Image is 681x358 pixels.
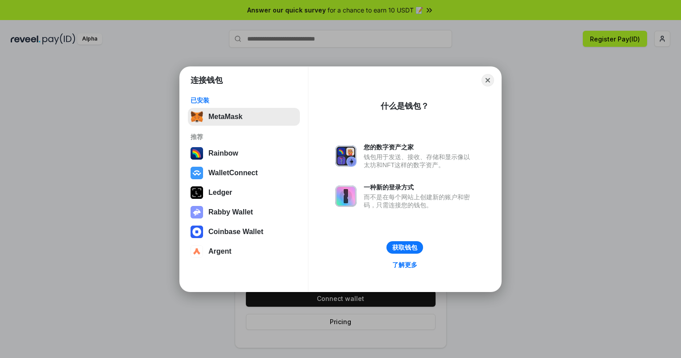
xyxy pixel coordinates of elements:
div: Argent [208,247,232,255]
div: 已安装 [191,96,297,104]
button: Ledger [188,184,300,202]
img: svg+xml,%3Csvg%20fill%3D%22none%22%20height%3D%2233%22%20viewBox%3D%220%200%2035%2033%22%20width%... [191,111,203,123]
button: Rainbow [188,144,300,162]
div: 推荐 [191,133,297,141]
img: svg+xml,%3Csvg%20width%3D%22120%22%20height%3D%22120%22%20viewBox%3D%220%200%20120%20120%22%20fil... [191,147,203,160]
img: svg+xml,%3Csvg%20width%3D%2228%22%20height%3D%2228%22%20viewBox%3D%220%200%2028%2028%22%20fill%3D... [191,226,203,238]
div: 而不是在每个网站上创建新的账户和密码，只需连接您的钱包。 [364,193,474,209]
button: Rabby Wallet [188,203,300,221]
div: Coinbase Wallet [208,228,263,236]
a: 了解更多 [387,259,423,271]
img: svg+xml,%3Csvg%20xmlns%3D%22http%3A%2F%2Fwww.w3.org%2F2000%2Fsvg%22%20fill%3D%22none%22%20viewBox... [335,145,357,167]
div: 获取钱包 [392,243,417,251]
div: Rainbow [208,149,238,157]
button: Coinbase Wallet [188,223,300,241]
img: svg+xml,%3Csvg%20xmlns%3D%22http%3A%2F%2Fwww.w3.org%2F2000%2Fsvg%22%20fill%3D%22none%22%20viewBox... [335,185,357,207]
button: Close [482,74,494,86]
button: 获取钱包 [386,241,423,254]
div: 一种新的登录方式 [364,183,474,191]
div: 什么是钱包？ [381,101,429,111]
button: MetaMask [188,108,300,126]
button: Argent [188,243,300,260]
div: 您的数字资产之家 [364,143,474,151]
div: Rabby Wallet [208,208,253,216]
img: svg+xml,%3Csvg%20width%3D%2228%22%20height%3D%2228%22%20viewBox%3D%220%200%2028%2028%22%20fill%3D... [191,167,203,179]
h1: 连接钱包 [191,75,223,86]
div: MetaMask [208,113,242,121]
div: Ledger [208,189,232,197]
button: WalletConnect [188,164,300,182]
div: 钱包用于发送、接收、存储和显示像以太坊和NFT这样的数字资产。 [364,153,474,169]
div: WalletConnect [208,169,258,177]
img: svg+xml,%3Csvg%20xmlns%3D%22http%3A%2F%2Fwww.w3.org%2F2000%2Fsvg%22%20width%3D%2228%22%20height%3... [191,186,203,199]
div: 了解更多 [392,261,417,269]
img: svg+xml,%3Csvg%20xmlns%3D%22http%3A%2F%2Fwww.w3.org%2F2000%2Fsvg%22%20fill%3D%22none%22%20viewBox... [191,206,203,218]
img: svg+xml,%3Csvg%20width%3D%2228%22%20height%3D%2228%22%20viewBox%3D%220%200%2028%2028%22%20fill%3D... [191,245,203,258]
